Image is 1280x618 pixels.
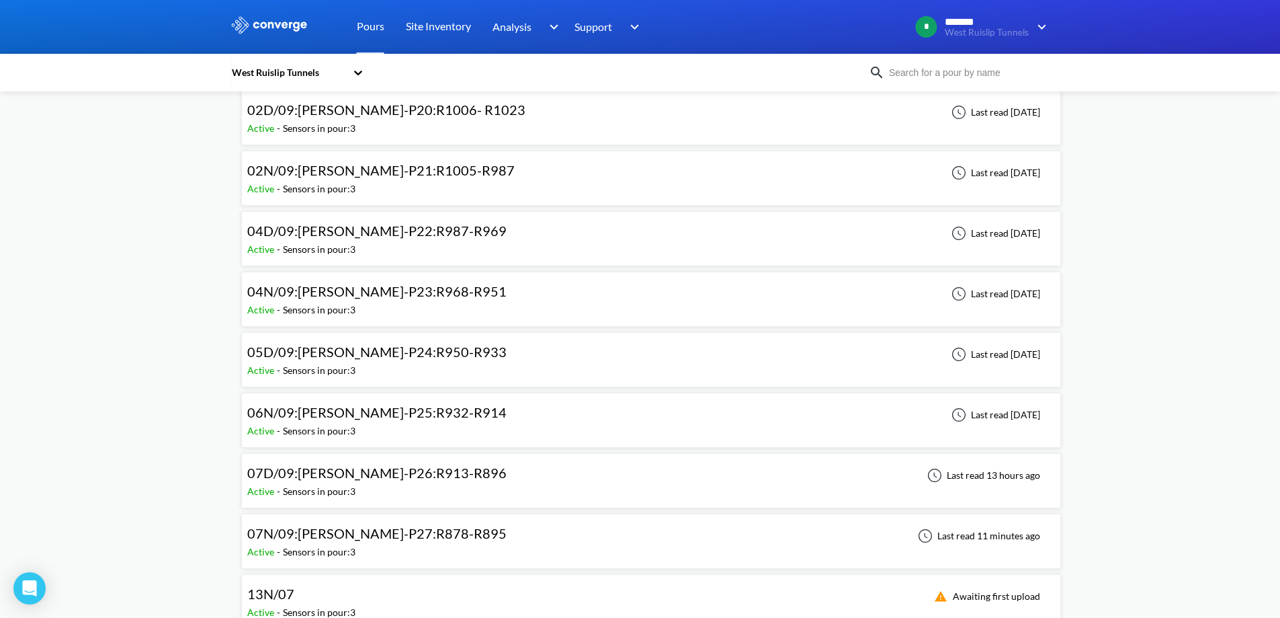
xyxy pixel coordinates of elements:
input: Search for a pour by name [885,65,1048,80]
span: - [277,425,283,436]
div: Sensors in pour: 3 [283,424,355,438]
span: - [277,364,283,376]
span: - [277,607,283,618]
span: 02N/09:[PERSON_NAME]-P21:R1005-R987 [247,162,515,178]
span: 07D/09:[PERSON_NAME]-P26:R913-R896 [247,465,507,481]
span: Analysis [493,18,531,35]
span: Active [247,122,277,134]
div: Last read 11 minutes ago [910,528,1044,544]
img: logo_ewhite.svg [230,16,308,34]
div: Awaiting first upload [926,588,1044,605]
div: Last read [DATE] [944,225,1044,241]
span: 13N/07 [247,586,294,602]
span: Active [247,425,277,436]
img: icon-search.svg [869,65,885,81]
span: - [277,546,283,557]
div: Sensors in pour: 3 [283,303,355,317]
a: 07D/09:[PERSON_NAME]-P26:R913-R896Active-Sensors in pour:3Last read 13 hours ago [241,469,1061,480]
div: Last read 13 hours ago [920,467,1044,484]
a: 06N/09:[PERSON_NAME]-P25:R932-R914Active-Sensors in pour:3Last read [DATE] [241,408,1061,420]
div: Last read [DATE] [944,407,1044,423]
img: downArrow.svg [540,19,562,35]
span: Support [574,18,612,35]
a: 04D/09:[PERSON_NAME]-P22:R987-R969Active-Sensors in pour:3Last read [DATE] [241,227,1061,238]
span: 04N/09:[PERSON_NAME]-P23:R968-R951 [247,283,507,299]
div: Sensors in pour: 3 [283,484,355,499]
span: - [277,486,283,497]
span: Active [247,546,277,557]
div: Last read [DATE] [944,104,1044,120]
div: Sensors in pour: 3 [283,363,355,378]
span: Active [247,183,277,194]
span: 04D/09:[PERSON_NAME]-P22:R987-R969 [247,223,507,239]
span: 02D/09:[PERSON_NAME]-P20:R1006- R1023 [247,102,525,118]
div: Sensors in pour: 3 [283,545,355,559]
div: Last read [DATE] [944,346,1044,362]
a: 07N/09:[PERSON_NAME]-P27:R878-R895Active-Sensors in pour:3Last read 11 minutes ago [241,529,1061,541]
span: - [277,304,283,315]
div: Sensors in pour: 3 [283,242,355,257]
div: West Ruislip Tunnels [230,65,346,80]
a: 13N/07Active-Sensors in pour:3Awaiting first upload [241,590,1061,601]
img: downArrow.svg [1029,19,1050,35]
a: 02N/09:[PERSON_NAME]-P21:R1005-R987Active-Sensors in pour:3Last read [DATE] [241,166,1061,178]
span: Active [247,364,277,376]
div: Open Intercom Messenger [13,572,46,605]
span: Active [247,304,277,315]
div: Last read [DATE] [944,165,1044,181]
span: - [277,183,283,194]
div: Sensors in pour: 3 [283,121,355,136]
a: 02D/09:[PERSON_NAME]-P20:R1006- R1023Active-Sensors in pour:3Last read [DATE] [241,106,1061,117]
img: downArrow.svg [622,19,643,35]
a: 05D/09:[PERSON_NAME]-P24:R950-R933Active-Sensors in pour:3Last read [DATE] [241,348,1061,359]
span: Active [247,243,277,255]
div: Sensors in pour: 3 [283,182,355,196]
span: Active [247,607,277,618]
div: Last read [DATE] [944,286,1044,302]
span: - [277,243,283,255]
span: 05D/09:[PERSON_NAME]-P24:R950-R933 [247,344,507,360]
span: 06N/09:[PERSON_NAME]-P25:R932-R914 [247,404,507,420]
span: Active [247,486,277,497]
span: 07N/09:[PERSON_NAME]-P27:R878-R895 [247,525,507,541]
span: West Ruislip Tunnels [945,28,1029,38]
a: 04N/09:[PERSON_NAME]-P23:R968-R951Active-Sensors in pour:3Last read [DATE] [241,287,1061,299]
span: - [277,122,283,134]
